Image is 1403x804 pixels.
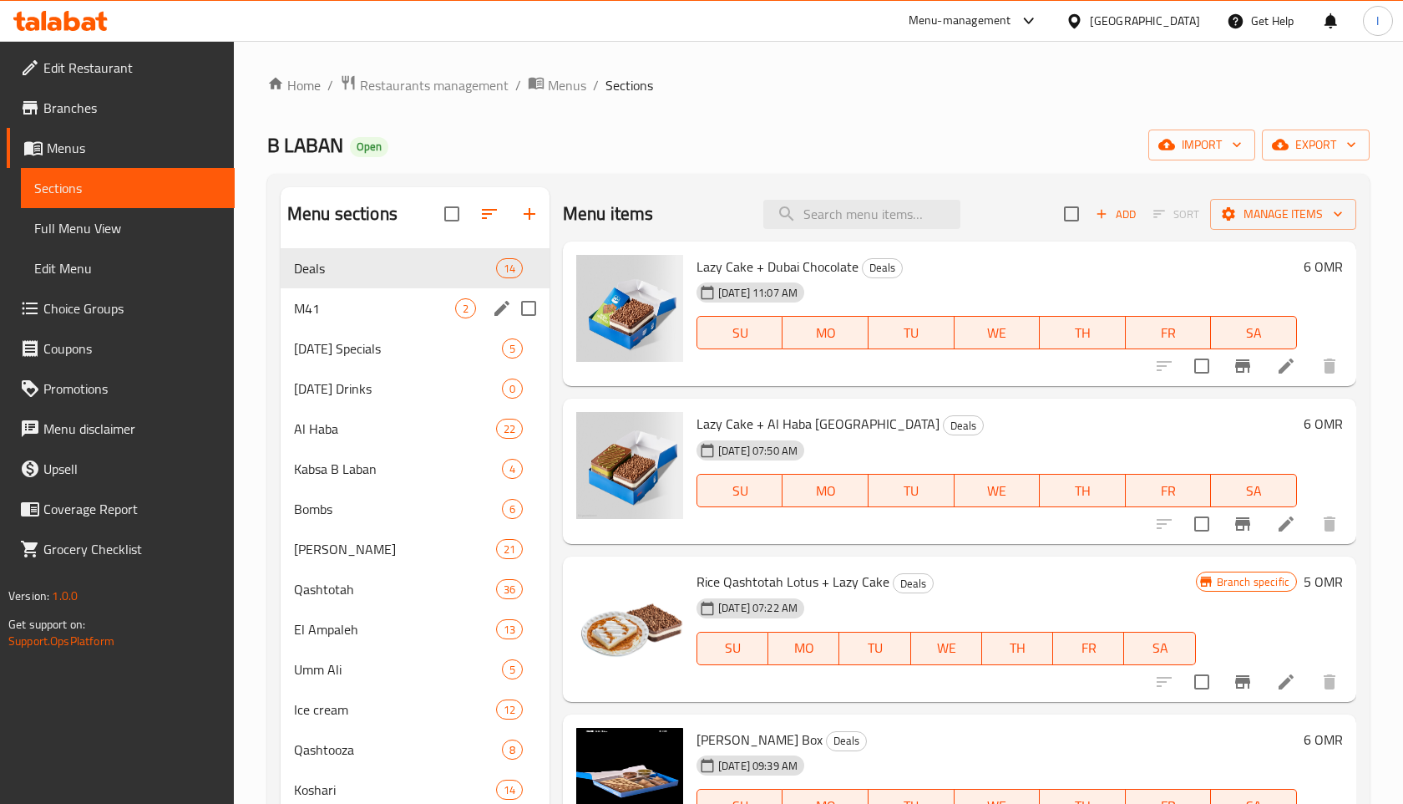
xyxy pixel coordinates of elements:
[696,254,859,279] span: Lazy Cake + Dubai Chocolate
[846,636,904,660] span: TU
[34,258,221,278] span: Edit Menu
[712,443,804,459] span: [DATE] 07:50 AM
[7,529,235,569] a: Grocery Checklist
[497,582,522,598] span: 36
[1093,205,1138,224] span: Add
[1089,201,1142,227] button: Add
[503,501,522,517] span: 6
[34,218,221,238] span: Full Menu View
[455,298,476,318] div: items
[7,88,235,128] a: Branches
[696,632,768,665] button: SU
[955,474,1041,507] button: WE
[327,75,333,95] li: /
[294,298,455,318] span: M41
[576,570,683,677] img: Rice Qashtotah Lotus + Lazy Cake
[1162,135,1242,155] span: import
[918,636,975,660] span: WE
[862,258,903,278] div: Deals
[696,569,889,594] span: Rice Qashtotah Lotus + Lazy Cake
[7,128,235,168] a: Menus
[712,285,804,301] span: [DATE] 11:07 AM
[696,474,783,507] button: SU
[496,619,523,639] div: items
[7,48,235,88] a: Edit Restaurant
[496,258,523,278] div: items
[1126,316,1212,349] button: FR
[496,419,523,439] div: items
[1309,504,1350,544] button: delete
[944,416,983,435] span: Deals
[1040,316,1126,349] button: TH
[1211,474,1297,507] button: SA
[294,619,496,639] div: El Ampaleh
[783,474,869,507] button: MO
[502,740,523,760] div: items
[839,632,910,665] button: TU
[1184,349,1219,384] span: Select to update
[768,632,839,665] button: MO
[43,419,221,439] span: Menu disclaimer
[503,341,522,357] span: 5
[1131,636,1188,660] span: SA
[989,636,1046,660] span: TH
[1223,662,1263,702] button: Branch-specific-item
[875,321,948,345] span: TU
[502,459,523,479] div: items
[875,479,948,503] span: TU
[281,288,550,328] div: M412edit
[294,419,496,439] span: Al Haba
[704,479,776,503] span: SU
[1124,632,1195,665] button: SA
[43,539,221,559] span: Grocery Checklist
[294,258,496,278] div: Deals
[789,479,862,503] span: MO
[515,75,521,95] li: /
[1304,570,1343,593] h6: 5 OMR
[7,288,235,328] a: Choice Groups
[1148,130,1255,160] button: import
[911,632,982,665] button: WE
[1126,474,1212,507] button: FR
[943,415,984,435] div: Deals
[1060,636,1117,660] span: FR
[503,461,522,477] span: 4
[528,74,586,96] a: Menus
[281,409,550,449] div: Al Haba22
[294,700,496,720] span: Ice cream
[1184,506,1219,542] span: Select to update
[696,316,783,349] button: SU
[1304,255,1343,278] h6: 6 OMR
[775,636,833,660] span: MO
[497,421,522,437] span: 22
[497,622,522,638] span: 13
[281,730,550,770] div: Qashtooza8
[43,379,221,399] span: Promotions
[281,248,550,288] div: Deals14
[294,459,502,479] span: Kabsa B Laban
[1276,514,1296,534] a: Edit menu item
[294,539,496,559] span: [PERSON_NAME]
[267,74,1370,96] nav: breadcrumb
[1304,412,1343,435] h6: 6 OMR
[294,338,502,359] div: Ramadan Specials
[294,780,496,800] span: Koshari
[21,168,235,208] a: Sections
[496,539,523,559] div: items
[8,630,114,652] a: Support.OpsPlatform
[497,782,522,798] span: 14
[294,338,502,359] span: [DATE] Specials
[955,316,1041,349] button: WE
[281,328,550,369] div: [DATE] Specials5
[502,379,523,399] div: items
[340,74,509,96] a: Restaurants management
[605,75,653,95] span: Sections
[1040,474,1126,507] button: TH
[563,201,654,226] h2: Menu items
[593,75,599,95] li: /
[360,75,509,95] span: Restaurants management
[8,585,49,607] span: Version:
[1304,728,1343,751] h6: 6 OMR
[1132,479,1205,503] span: FR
